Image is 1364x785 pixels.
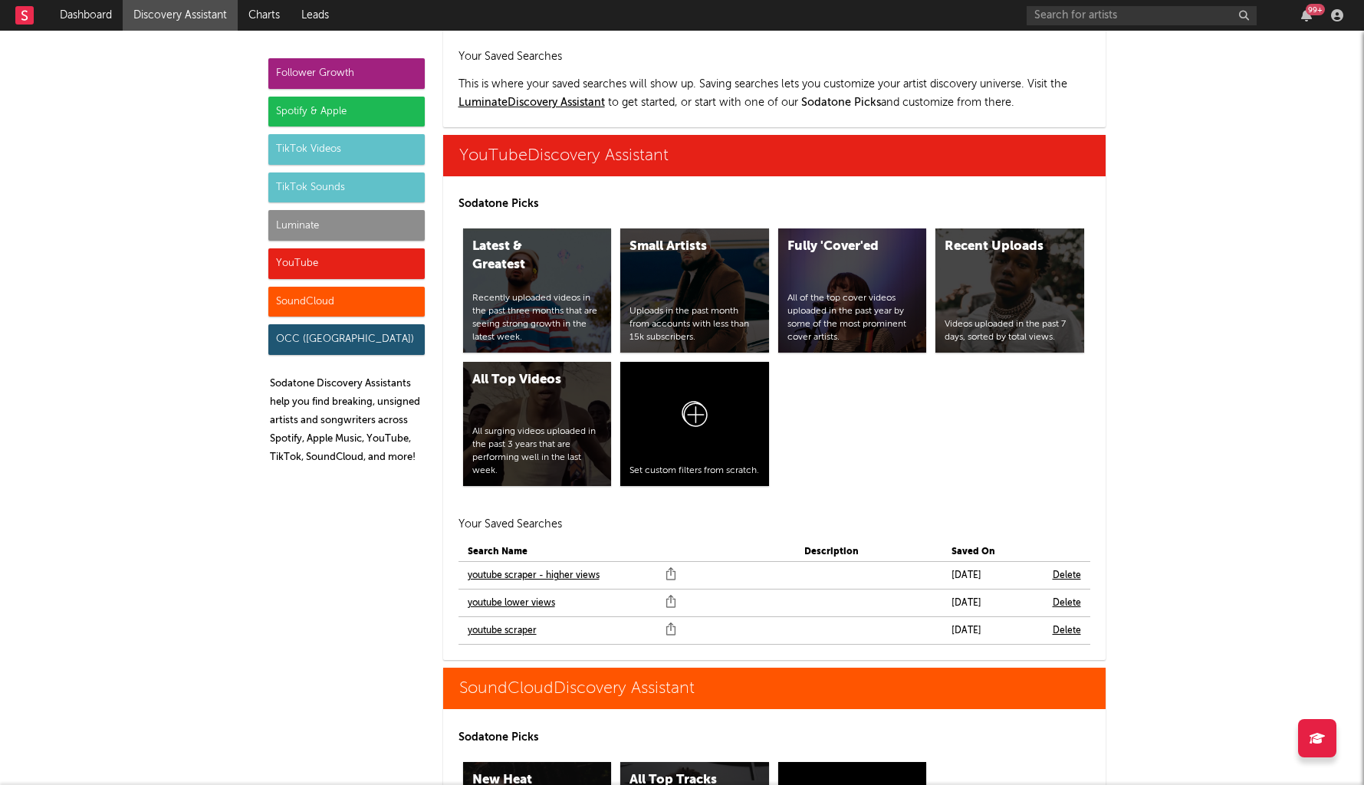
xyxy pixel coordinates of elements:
[463,362,612,486] a: All Top VideosAll surging videos uploaded in the past 3 years that are performing well in the las...
[268,287,425,317] div: SoundCloud
[472,425,603,477] div: All surging videos uploaded in the past 3 years that are performing well in the last week.
[629,238,734,256] div: Small Artists
[629,465,760,478] div: Set custom filters from scratch.
[459,48,1090,66] h2: Your Saved Searches
[942,617,1044,645] td: [DATE]
[463,228,612,353] a: Latest & GreatestRecently uploaded videos in the past three months that are seeing strong growth ...
[459,515,1090,534] h2: Your Saved Searches
[787,292,918,343] div: All of the top cover videos uploaded in the past year by some of the most prominent cover artists.
[945,318,1075,344] div: Videos uploaded in the past 7 days, sorted by total views.
[268,210,425,241] div: Luminate
[945,238,1049,256] div: Recent Uploads
[1044,590,1090,617] td: Delete
[942,562,1044,590] td: [DATE]
[268,324,425,355] div: OCC ([GEOGRAPHIC_DATA])
[620,362,769,486] a: Set custom filters from scratch.
[620,228,769,353] a: Small ArtistsUploads in the past month from accounts with less than 15k subscribers.
[268,172,425,203] div: TikTok Sounds
[443,668,1106,709] a: SoundCloudDiscovery Assistant
[268,248,425,279] div: YouTube
[443,135,1106,176] a: YouTubeDiscovery Assistant
[472,238,577,274] div: Latest & Greatest
[1044,562,1090,590] td: Delete
[459,75,1090,112] p: This is where your saved searches will show up. Saving searches lets you customize your artist di...
[1306,4,1325,15] div: 99 +
[268,134,425,165] div: TikTok Videos
[801,97,881,108] span: Sodatone Picks
[942,590,1044,617] td: [DATE]
[468,567,600,585] a: youtube scraper - higher views
[459,97,605,108] a: LuminateDiscovery Assistant
[268,58,425,89] div: Follower Growth
[459,728,1090,747] p: Sodatone Picks
[1044,617,1090,645] td: Delete
[468,622,537,640] a: youtube scraper
[459,543,795,562] th: Search Name
[629,305,760,343] div: Uploads in the past month from accounts with less than 15k subscribers.
[472,371,577,389] div: All Top Videos
[795,543,942,562] th: Description
[472,292,603,343] div: Recently uploaded videos in the past three months that are seeing strong growth in the latest week.
[268,97,425,127] div: Spotify & Apple
[1301,9,1312,21] button: 99+
[942,543,1044,562] th: Saved On
[468,594,555,613] a: youtube lower views
[270,375,425,467] p: Sodatone Discovery Assistants help you find breaking, unsigned artists and songwriters across Spo...
[935,228,1084,353] a: Recent UploadsVideos uploaded in the past 7 days, sorted by total views.
[1027,6,1257,25] input: Search for artists
[778,228,927,353] a: Fully 'Cover'edAll of the top cover videos uploaded in the past year by some of the most prominen...
[787,238,892,256] div: Fully 'Cover'ed
[459,195,1090,213] p: Sodatone Picks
